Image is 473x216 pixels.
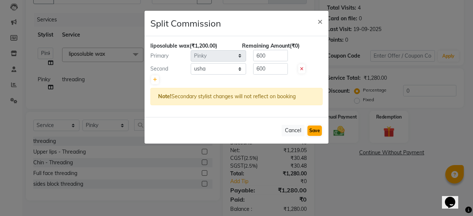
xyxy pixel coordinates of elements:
button: Close [312,11,329,31]
iframe: chat widget [442,186,466,209]
button: Cancel [282,125,304,136]
div: Secondary stylist changes will not reflect on booking [150,88,323,105]
h4: Split Commission [150,17,221,30]
button: Save [307,126,322,136]
span: Remaining Amount [242,42,290,49]
span: (₹0) [290,42,300,49]
div: Primary [145,52,191,60]
div: Second [145,65,191,73]
span: (₹1,200.00) [190,42,217,49]
span: × [317,16,323,27]
strong: Note! [158,93,171,100]
span: liposoluble wax [150,42,190,49]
